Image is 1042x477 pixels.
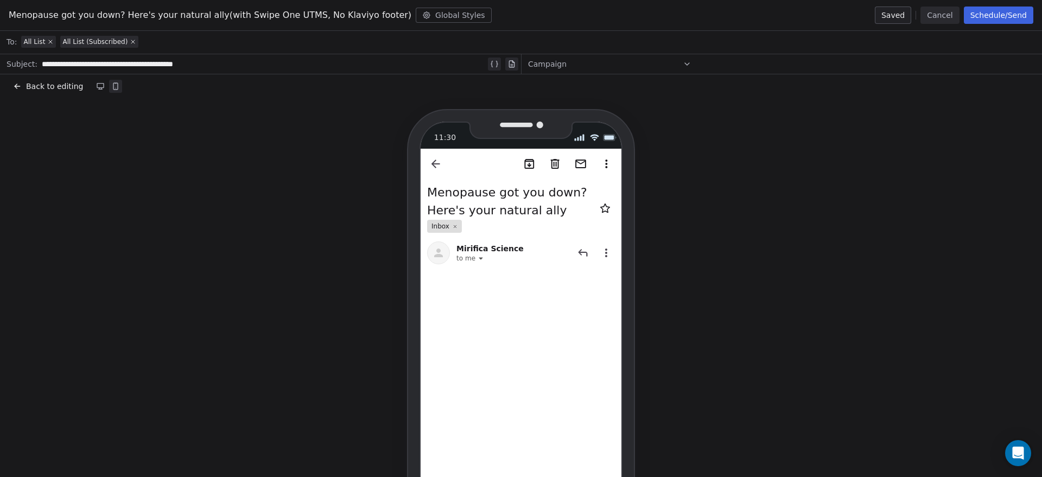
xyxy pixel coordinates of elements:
[23,37,45,46] span: All List
[431,222,449,231] span: Inbox
[434,132,456,143] span: 11:30
[456,243,524,254] span: Mirifica Science
[416,8,492,23] button: Global Styles
[875,7,911,24] button: Saved
[7,36,17,47] span: To:
[9,9,411,22] span: Menopause got you down? Here's your natural ally(with Swipe One UTMS, No Klaviyo footer)
[11,79,85,94] button: Back to editing
[920,7,959,24] button: Cancel
[964,7,1033,24] button: Schedule/Send
[62,37,128,46] span: All List (Subscribed)
[7,59,37,73] span: Subject:
[528,59,567,69] span: Campaign
[427,186,587,217] span: Menopause got you down? Here's your natural ally
[26,81,83,92] span: Back to editing
[1005,440,1031,466] div: Open Intercom Messenger
[456,254,475,263] span: to me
